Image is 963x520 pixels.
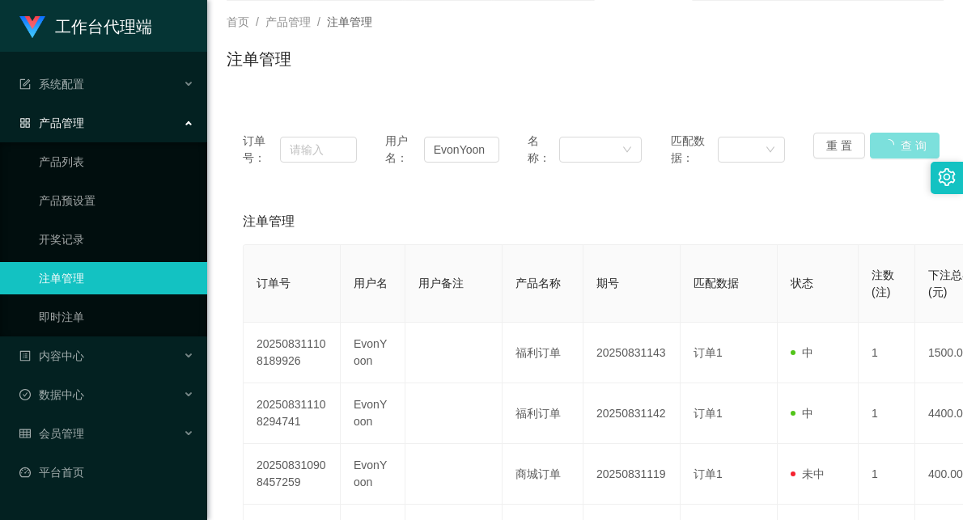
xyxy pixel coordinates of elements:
td: 202508311108294741 [244,383,341,444]
span: 用户备注 [418,277,464,290]
span: 订单1 [694,346,723,359]
span: 期号 [596,277,619,290]
td: EvonYoon [341,323,405,383]
a: 工作台代理端 [19,19,152,32]
input: 请输入 [424,137,499,163]
i: 图标: profile [19,350,31,361]
span: 数据中心 [19,388,84,401]
span: 产品管理 [265,15,311,28]
td: 福利订单 [503,383,583,444]
span: 订单1 [694,467,723,480]
i: 图标: down [622,145,632,156]
i: 图标: down [766,145,775,156]
a: 开奖记录 [39,223,194,256]
td: EvonYoon [341,383,405,444]
i: 图标: setting [938,168,956,186]
span: 订单号： [243,133,280,167]
td: 20250831142 [583,383,681,444]
span: 产品名称 [515,277,561,290]
i: 图标: form [19,78,31,90]
a: 产品预设置 [39,184,194,217]
span: 名称： [528,133,559,167]
input: 请输入 [280,137,357,163]
span: 产品管理 [19,116,84,129]
span: 内容中心 [19,349,84,362]
i: 图标: check-circle-o [19,389,31,400]
td: 20250831143 [583,323,681,383]
span: 状态 [791,277,813,290]
span: 首页 [227,15,249,28]
td: 1 [859,383,915,444]
td: 202508311108189926 [244,323,341,383]
td: 1 [859,444,915,505]
td: 202508310908457259 [244,444,341,505]
span: 中 [791,407,813,420]
a: 注单管理 [39,262,194,294]
span: / [256,15,259,28]
button: 重 置 [813,133,865,159]
span: 订单号 [257,277,291,290]
span: 系统配置 [19,78,84,91]
span: 用户名： [385,133,424,167]
td: 1 [859,323,915,383]
td: 商城订单 [503,444,583,505]
span: 注数(注) [872,268,894,298]
i: 图标: table [19,428,31,439]
span: 中 [791,346,813,359]
span: 注单管理 [327,15,372,28]
h1: 工作台代理端 [55,1,152,53]
span: 订单1 [694,407,723,420]
span: / [317,15,320,28]
a: 产品列表 [39,146,194,178]
span: 未中 [791,467,825,480]
span: 匹配数据： [671,133,719,167]
img: logo.9652507e.png [19,16,45,39]
td: 20250831119 [583,444,681,505]
a: 图标: dashboard平台首页 [19,456,194,488]
span: 注单管理 [243,212,295,231]
span: 用户名 [354,277,388,290]
span: 匹配数据 [694,277,739,290]
a: 即时注单 [39,301,194,333]
i: 图标: appstore-o [19,117,31,129]
span: 会员管理 [19,427,84,440]
td: 福利订单 [503,323,583,383]
td: EvonYoon [341,444,405,505]
h1: 注单管理 [227,47,291,71]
